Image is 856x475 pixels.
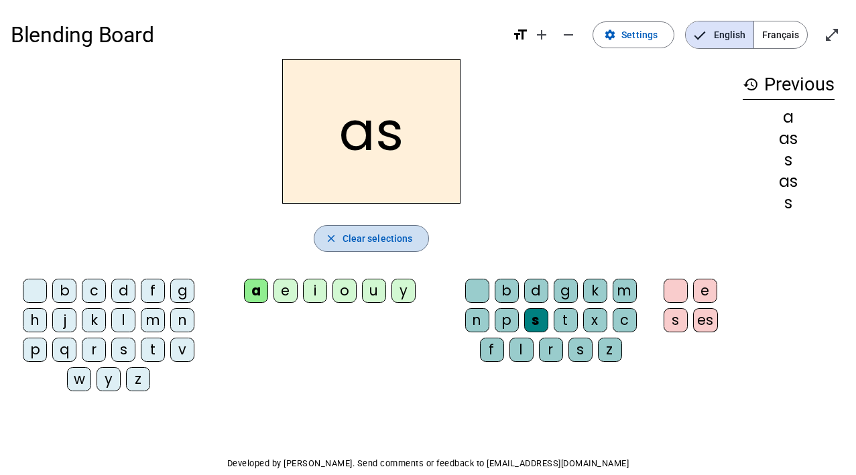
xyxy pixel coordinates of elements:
[818,21,845,48] button: Enter full screen
[170,308,194,332] div: n
[568,338,593,362] div: s
[141,279,165,303] div: f
[52,279,76,303] div: b
[621,27,658,43] span: Settings
[11,13,501,56] h1: Blending Board
[598,338,622,362] div: z
[111,338,135,362] div: s
[534,27,550,43] mat-icon: add
[111,279,135,303] div: d
[303,279,327,303] div: i
[82,279,106,303] div: c
[111,308,135,332] div: l
[480,338,504,362] div: f
[391,279,416,303] div: y
[273,279,298,303] div: e
[465,308,489,332] div: n
[52,338,76,362] div: q
[325,232,337,245] mat-icon: close
[495,279,519,303] div: b
[67,367,91,391] div: w
[583,308,607,332] div: x
[555,21,582,48] button: Decrease font size
[824,27,840,43] mat-icon: open_in_full
[685,21,808,49] mat-button-toggle-group: Language selection
[743,109,835,125] div: a
[554,279,578,303] div: g
[332,279,357,303] div: o
[82,338,106,362] div: r
[604,29,616,41] mat-icon: settings
[743,174,835,190] div: as
[314,225,430,252] button: Clear selections
[743,70,835,100] h3: Previous
[528,21,555,48] button: Increase font size
[539,338,563,362] div: r
[170,338,194,362] div: v
[282,59,461,204] h2: as
[343,230,413,247] span: Clear selections
[23,308,47,332] div: h
[495,308,519,332] div: p
[693,279,717,303] div: e
[23,338,47,362] div: p
[141,338,165,362] div: t
[693,308,718,332] div: es
[743,131,835,147] div: as
[97,367,121,391] div: y
[126,367,150,391] div: z
[82,308,106,332] div: k
[554,308,578,332] div: t
[509,338,534,362] div: l
[613,308,637,332] div: c
[743,195,835,211] div: s
[743,152,835,168] div: s
[52,308,76,332] div: j
[362,279,386,303] div: u
[686,21,753,48] span: English
[141,308,165,332] div: m
[743,76,759,92] mat-icon: history
[754,21,807,48] span: Français
[512,27,528,43] mat-icon: format_size
[560,27,576,43] mat-icon: remove
[524,279,548,303] div: d
[11,456,845,472] p: Developed by [PERSON_NAME]. Send comments or feedback to [EMAIL_ADDRESS][DOMAIN_NAME]
[583,279,607,303] div: k
[613,279,637,303] div: m
[524,308,548,332] div: s
[664,308,688,332] div: s
[593,21,674,48] button: Settings
[170,279,194,303] div: g
[244,279,268,303] div: a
